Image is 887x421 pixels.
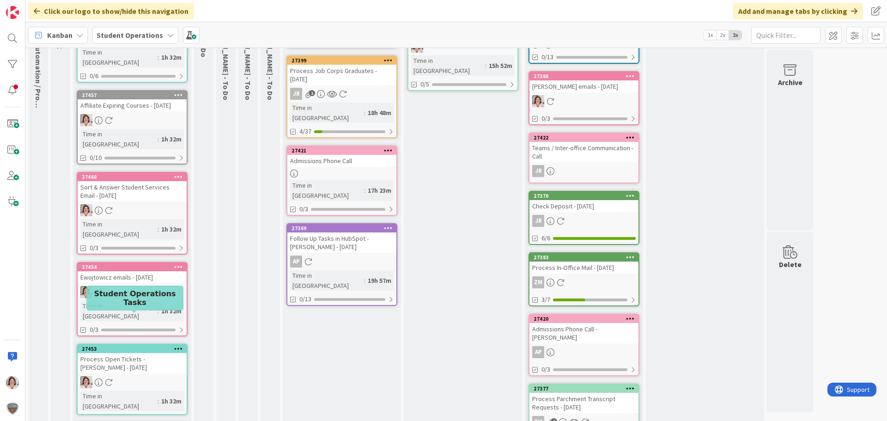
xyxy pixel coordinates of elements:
img: EW [80,286,92,298]
a: EWTime in [GEOGRAPHIC_DATA]:15h 52m0/5 [407,8,518,91]
span: : [158,306,159,316]
div: 27421 [292,147,396,154]
div: JR [529,165,638,177]
span: 0/6 [90,71,98,81]
span: 6/6 [541,233,550,243]
div: 27370 [529,192,638,200]
span: : [158,134,159,144]
div: Process Parchment Transcript Requests - [DATE] [529,393,638,413]
div: 18h 48m [365,108,394,118]
div: Delete [779,259,802,270]
span: 4/37 [299,127,311,136]
div: 27454Ewojtowicz emails - [DATE] [78,263,187,283]
div: 27370Check Deposit - [DATE] [529,192,638,212]
a: 27383Process In-Office Mail - [DATE]ZM3/7 [529,252,639,306]
div: EW [78,114,187,126]
span: 3x [729,31,741,40]
span: 2x [717,31,729,40]
div: 27369 [287,224,396,232]
div: 1h 32m [159,52,184,62]
a: 27453Process Open Tickets - [PERSON_NAME] - [DATE]EWTime in [GEOGRAPHIC_DATA]:1h 32m [77,344,188,415]
span: 0/10 [90,153,102,163]
b: Student Operations [97,31,163,40]
div: 27399 [292,57,396,64]
div: 27460 [78,173,187,181]
div: 27369 [292,225,396,232]
span: : [158,396,159,406]
div: Time in [GEOGRAPHIC_DATA] [80,129,158,149]
div: 27377 [534,385,638,392]
span: 0/3 [299,204,308,214]
div: 27454 [78,263,187,271]
div: 1h 32m [159,134,184,144]
div: 27453Process Open Tickets - [PERSON_NAME] - [DATE] [78,345,187,373]
a: 27370Check Deposit - [DATE]JR6/6 [529,191,639,245]
span: 1 [309,90,315,96]
span: : [364,275,365,286]
div: Archive [778,77,802,88]
div: Admissions Phone Call [287,155,396,167]
div: EW [78,376,187,388]
div: 27383 [534,254,638,261]
div: 27377Process Parchment Transcript Requests - [DATE] [529,384,638,413]
div: 27460Sort & Answer Student Services Email - [DATE] [78,173,187,201]
span: : [158,224,159,234]
span: 0/3 [541,365,550,374]
a: 27369Follow Up Tasks in HubSpot - [PERSON_NAME] - [DATE]APTime in [GEOGRAPHIC_DATA]:19h 57m0/13 [286,223,397,306]
input: Quick Filter... [751,27,820,43]
div: Process Job Corps Graduates - [DATE] [287,65,396,85]
span: : [364,108,365,118]
div: AP [287,256,396,268]
div: Process In-Office Mail - [DATE] [529,262,638,274]
div: JR [287,88,396,100]
div: AP [529,346,638,358]
div: Affiliate Expiring Courses - [DATE] [78,99,187,111]
div: ZM [532,276,544,288]
div: 27457 [82,92,187,98]
div: 1h 32m [159,224,184,234]
div: 15h 52m [486,61,515,71]
div: EW [78,286,187,298]
div: 1h 32m [159,396,184,406]
h5: Student Operations Tasks [90,289,180,307]
span: 0/5 [420,79,429,89]
div: AP [290,256,302,268]
div: 27421Admissions Phone Call [287,146,396,167]
div: 27422Teams / Inter-office Communication - Call [529,134,638,162]
div: Process Open Tickets - [PERSON_NAME] - [DATE] [78,353,187,373]
div: 27457Affiliate Expiring Courses - [DATE] [78,91,187,111]
img: EW [80,204,92,216]
div: Time in [GEOGRAPHIC_DATA] [80,391,158,411]
div: Sort & Answer Student Services Email - [DATE] [78,181,187,201]
div: 27421 [287,146,396,155]
div: ZM [529,276,638,288]
div: 27453 [82,346,187,352]
span: Support [19,1,42,12]
div: Time in [GEOGRAPHIC_DATA] [80,219,158,239]
img: EW [80,376,92,388]
img: EW [6,376,19,389]
span: Amanda - To Do [266,19,275,100]
div: 27422 [534,134,638,141]
span: : [364,185,365,195]
span: Zaida - To Do [221,19,231,100]
span: 3/7 [541,295,550,305]
div: JR [532,165,544,177]
img: EW [80,114,92,126]
div: 27420Admissions Phone Call - [PERSON_NAME] [529,315,638,343]
div: Time in [GEOGRAPHIC_DATA] [290,270,364,291]
div: Add and manage tabs by clicking [733,3,863,19]
img: EW [532,95,544,107]
div: 27399 [287,56,396,65]
div: 1h 32m [159,306,184,316]
span: 0/13 [299,294,311,304]
div: 27388[PERSON_NAME] emails - [DATE] [529,72,638,92]
a: 27454Ewojtowicz emails - [DATE]EWTime in [GEOGRAPHIC_DATA]:1h 32m0/3 [77,262,188,336]
div: Time in [GEOGRAPHIC_DATA] [290,180,364,201]
a: 27457Affiliate Expiring Courses - [DATE]EWTime in [GEOGRAPHIC_DATA]:1h 32m0/10 [77,90,188,165]
span: : [485,61,486,71]
span: Eric - To Do [243,19,253,100]
div: 27383Process In-Office Mail - [DATE] [529,253,638,274]
span: Kanban [47,30,73,41]
div: Admissions Phone Call - [PERSON_NAME] [529,323,638,343]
